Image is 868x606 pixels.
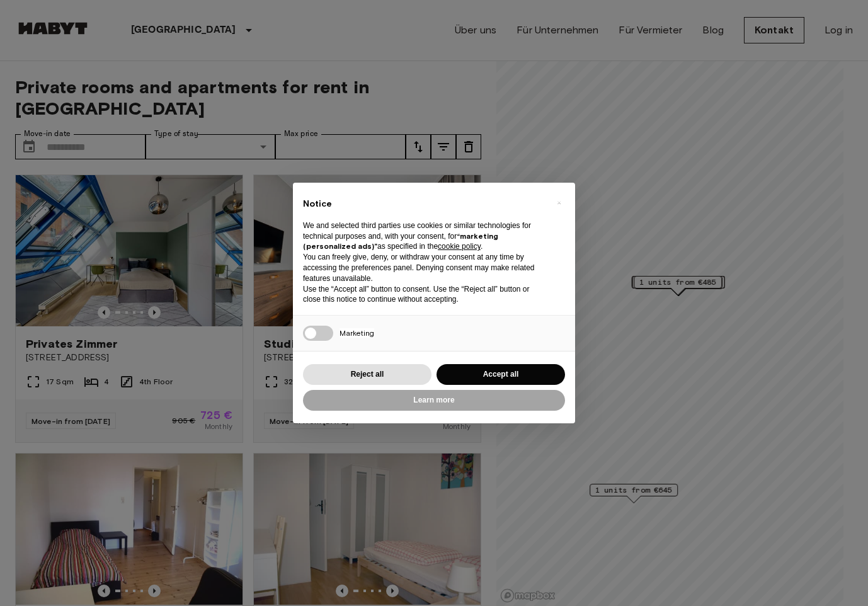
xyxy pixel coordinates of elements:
p: Use the “Accept all” button to consent. Use the “Reject all” button or close this notice to conti... [303,284,545,306]
p: We and selected third parties use cookies or similar technologies for technical purposes and, wit... [303,220,545,252]
h2: Notice [303,198,545,210]
button: Accept all [437,364,565,385]
a: cookie policy [438,242,481,251]
button: Close this notice [549,193,569,213]
strong: “marketing (personalized ads)” [303,231,498,251]
button: Learn more [303,390,565,411]
span: Marketing [340,328,374,338]
span: × [557,195,561,210]
button: Reject all [303,364,431,385]
p: You can freely give, deny, or withdraw your consent at any time by accessing the preferences pane... [303,252,545,283]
